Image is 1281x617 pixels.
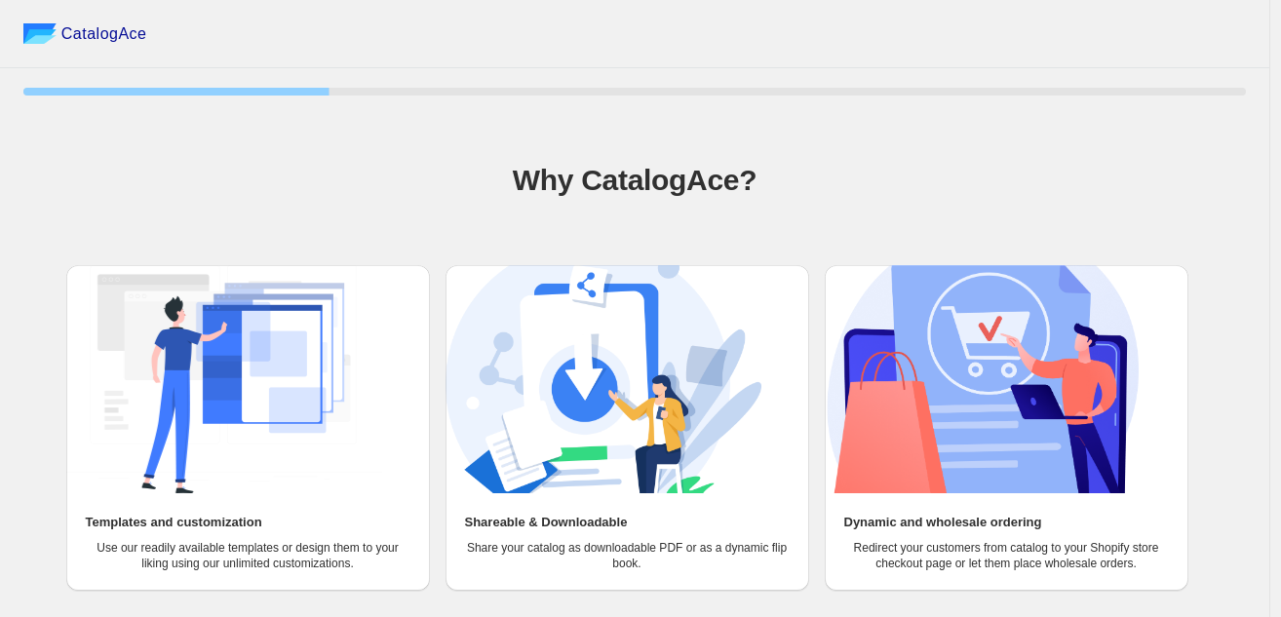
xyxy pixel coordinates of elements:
[86,513,262,532] h2: Templates and customization
[66,265,382,493] img: Templates and customization
[465,513,628,532] h2: Shareable & Downloadable
[844,540,1169,571] p: Redirect your customers from catalog to your Shopify store checkout page or let them place wholes...
[446,265,761,493] img: Shareable & Downloadable
[23,23,57,44] img: catalog ace
[86,540,410,571] p: Use our readily available templates or design them to your liking using our unlimited customizati...
[61,24,147,44] span: CatalogAce
[23,161,1246,200] h1: Why CatalogAce?
[825,265,1141,493] img: Dynamic and wholesale ordering
[844,513,1042,532] h2: Dynamic and wholesale ordering
[465,540,790,571] p: Share your catalog as downloadable PDF or as a dynamic flip book.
